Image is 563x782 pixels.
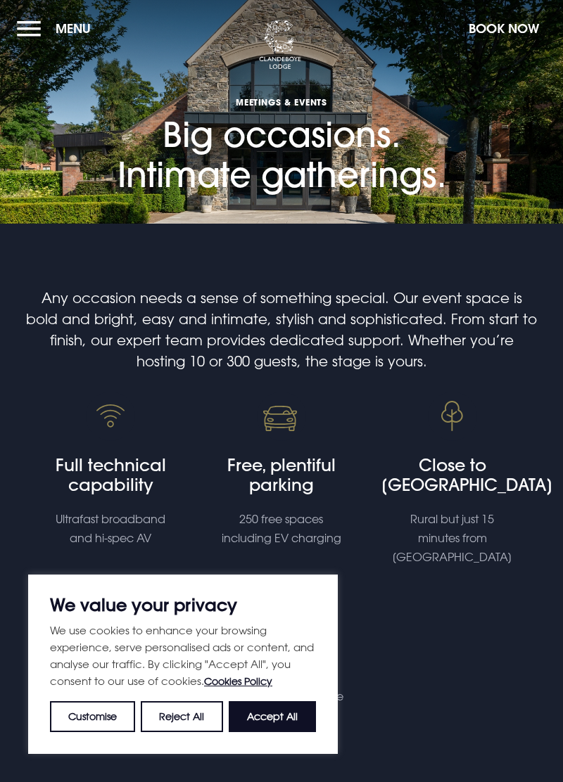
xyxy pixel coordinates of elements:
[141,701,222,732] button: Reject All
[86,392,135,441] img: Fast wifi for Corporate Events Bangor, Northern Ireland
[259,20,301,70] img: Clandeboye Lodge
[462,13,546,44] button: Book Now
[218,510,345,548] p: 250 free spaces including EV charging
[26,289,537,369] span: Any occasion needs a sense of something special. Our event space is bold and bright, easy and int...
[229,701,316,732] button: Accept All
[204,675,272,687] a: Cookies Policy
[39,455,182,496] h4: Full technical capability
[56,20,91,37] span: Menu
[50,701,135,732] button: Customise
[50,596,316,613] p: We value your privacy
[210,455,353,496] h4: Free, plentiful parking
[381,455,524,496] h4: Close to [GEOGRAPHIC_DATA]
[257,392,306,441] img: free parking event venue Bangor, Northern Ireland
[28,575,338,754] div: We value your privacy
[47,510,174,548] p: Ultrafast broadband and hi-spec AV
[389,510,516,568] p: Rural but just 15 minutes from [GEOGRAPHIC_DATA]
[17,13,98,44] button: Menu
[118,96,446,108] span: Meetings & Events
[428,392,477,441] img: Event venue Bangor, Northern Ireland
[50,622,316,690] p: We use cookies to enhance your browsing experience, serve personalised ads or content, and analys...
